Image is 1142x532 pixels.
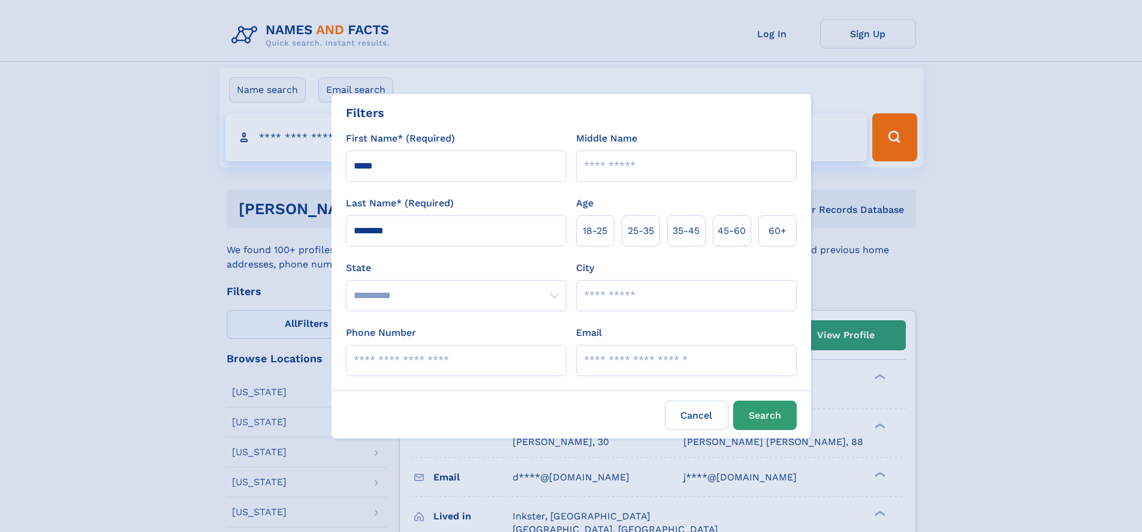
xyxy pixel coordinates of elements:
[576,131,637,146] label: Middle Name
[346,104,384,122] div: Filters
[583,224,607,238] span: 18‑25
[346,131,455,146] label: First Name* (Required)
[733,401,797,430] button: Search
[576,196,593,211] label: Age
[665,401,728,430] label: Cancel
[673,224,700,238] span: 35‑45
[346,196,454,211] label: Last Name* (Required)
[576,326,602,340] label: Email
[346,326,416,340] label: Phone Number
[576,261,594,275] label: City
[628,224,654,238] span: 25‑35
[769,224,787,238] span: 60+
[346,261,567,275] label: State
[718,224,746,238] span: 45‑60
